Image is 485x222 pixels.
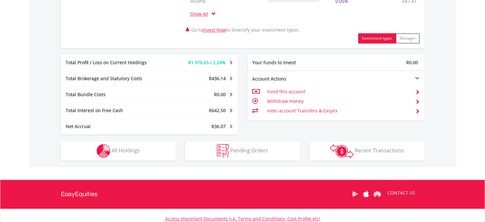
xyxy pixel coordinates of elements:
button: Recent Transactions [310,142,424,161]
div: Account Actions [247,76,336,82]
div: Total Interest on Free Cash [61,107,164,114]
button: All Holdings [61,142,176,161]
span: Recent Transactions [355,147,404,154]
span: R1 976.65 / 2.24% [188,59,226,65]
a: Google Play [349,184,361,204]
button: Manager [396,33,420,43]
span: R36.07 [211,123,226,129]
span: Pending Orders [230,147,268,154]
a: Huawei [372,184,383,204]
div: Total Profit / Loss on Current Holdings [61,59,164,66]
span: R0.00 [406,59,418,65]
div: Net Accrual [61,123,164,130]
span: R0.00 [214,91,226,97]
div: Total Bundle Costs [61,91,164,98]
td: Fund this account [267,87,410,96]
a: CONTACT US [383,184,420,202]
a: EasyEquities [61,180,98,209]
div: Total Brokerage and Statutory Costs [61,75,164,82]
button: Pending Orders [185,142,300,161]
span: All Holdings [112,147,140,154]
td: Withdraw money [267,96,410,106]
span: R642.50 [209,107,226,113]
a: Invest Now [202,27,226,33]
a: Show All [190,11,211,17]
span: R436.14 [209,75,226,81]
td: Inter-account Transfers & EasyFx [267,106,410,116]
img: transactions-zar-wht.png [330,144,354,158]
img: pending_instructions-wht.png [217,144,229,158]
img: holdings-wht.png [97,144,110,158]
a: Apple [361,184,372,204]
div: Your Funds to Invest [247,59,336,66]
button: Investment types [358,33,396,43]
a: Access Important Documents (i.e. Terms and Conditions, Cost Profile etc) [165,216,320,222]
